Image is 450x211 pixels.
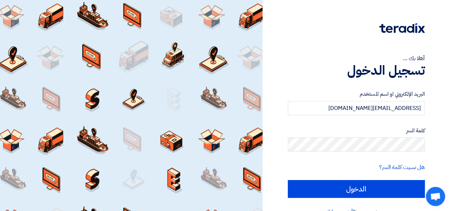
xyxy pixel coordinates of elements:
h1: تسجيل الدخول [288,63,425,78]
label: البريد الإلكتروني او اسم المستخدم [288,90,425,98]
div: Open chat [426,187,445,206]
div: أهلا بك ... [288,54,425,63]
label: كلمة السر [288,127,425,135]
input: أدخل بريد العمل الإلكتروني او اسم المستخدم الخاص بك ... [288,101,425,115]
img: Teradix logo [379,23,425,33]
a: هل نسيت كلمة السر؟ [379,163,425,172]
input: الدخول [288,180,425,198]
